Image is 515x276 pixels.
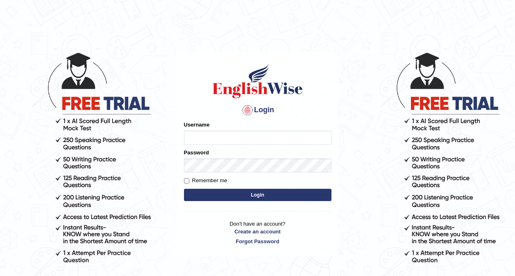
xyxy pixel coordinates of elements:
a: Create an account [184,228,331,235]
input: Remember me [184,178,189,183]
label: Remember me [184,176,227,185]
label: Username [184,121,210,129]
label: Password [184,149,209,156]
p: Don't have an account? [184,220,331,245]
h4: Login [184,104,331,117]
img: Logo of English Wise sign in for intelligent practice with AI [211,63,304,100]
button: Login [184,189,331,201]
a: Forgot Password [184,238,331,245]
